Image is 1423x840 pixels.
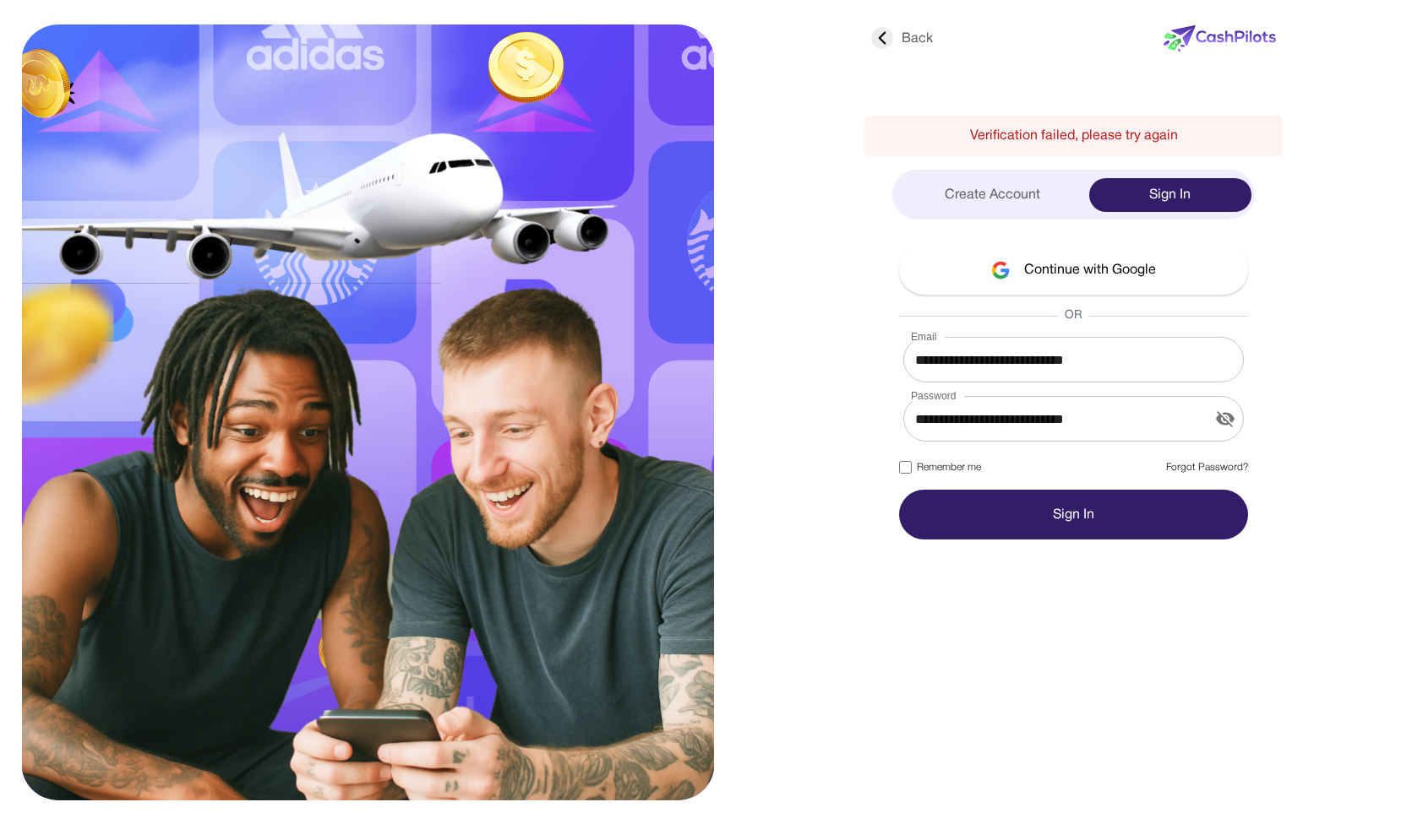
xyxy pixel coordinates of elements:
[1166,460,1248,475] a: Forgot Password?
[871,29,933,49] div: Back
[864,116,1283,156] div: Verification failed, please try again
[1164,25,1276,52] img: new-logo.svg
[899,490,1248,539] button: Sign In
[899,461,912,474] input: Remember me
[1089,178,1252,212] div: Sign In
[911,388,957,403] label: Password
[991,261,1011,279] img: google-logo.svg
[899,245,1248,295] button: Continue with Google
[1208,402,1242,436] button: hide the password
[899,460,981,475] label: Remember me
[22,24,714,800] img: sing-in.svg
[1366,783,1406,823] iframe: Intercom live chat
[1058,307,1089,324] span: OR
[911,329,937,344] label: Email
[896,178,1089,212] div: Create Account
